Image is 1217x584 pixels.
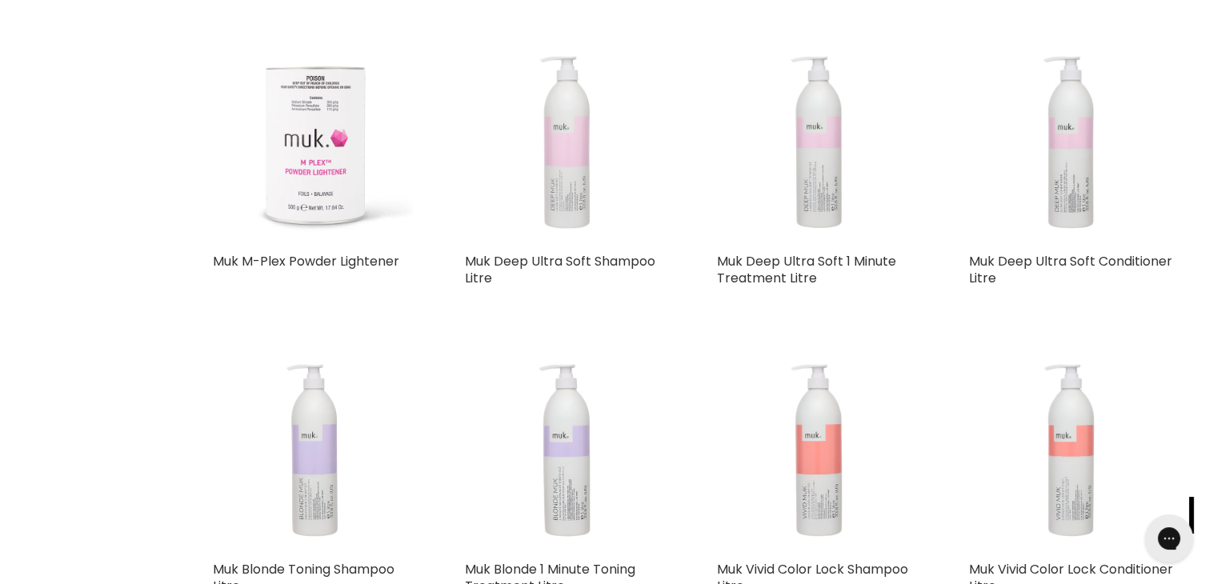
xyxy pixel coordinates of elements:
img: Muk Deep Ultra Soft 1 Minute Treatment Litre [717,48,921,238]
a: Muk Vivid Color Lock Shampoo Litre [717,349,921,553]
a: Muk Vivid Color Lock Conditioner Litre [969,349,1173,553]
img: Muk M-Plex Powder Lightener [213,41,417,245]
a: Muk M-Plex Powder Lightener [213,252,399,270]
img: Muk Vivid Color Lock Conditioner Litre [969,356,1173,546]
a: Muk Deep Ultra Soft Conditioner Litre [969,252,1172,287]
img: Muk Vivid Color Lock Shampoo Litre [717,356,921,546]
a: Muk Blonde Toning Shampoo Litre [213,349,417,553]
iframe: Gorgias live chat messenger [1137,509,1201,568]
a: Muk Deep Ultra Soft 1 Minute Treatment Litre [717,252,896,287]
a: Muk Blonde 1 Minute Toning Treatment Litre [465,349,669,553]
a: Muk Deep Ultra Soft Shampoo Litre [465,41,669,245]
a: Muk Deep Ultra Soft Conditioner Litre [969,41,1173,245]
a: Muk Deep Ultra Soft 1 Minute Treatment Litre [717,41,921,245]
a: Muk Deep Ultra Soft Shampoo Litre [465,252,655,287]
img: Muk Blonde Toning Shampoo Litre [213,356,417,546]
img: Muk Deep Ultra Soft Conditioner Litre [969,48,1173,238]
img: Muk Deep Ultra Soft Shampoo Litre [465,48,669,238]
img: Muk Blonde 1 Minute Toning Treatment Litre [465,356,669,546]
